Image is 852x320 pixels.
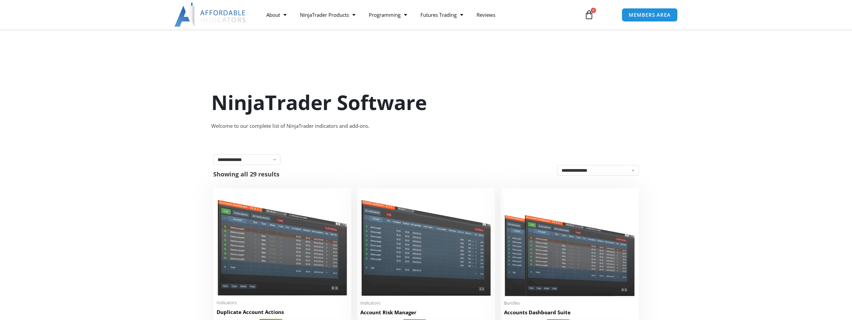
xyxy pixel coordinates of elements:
[360,309,492,319] a: Account Risk Manager
[591,8,596,13] span: 0
[217,300,348,306] span: Indicators
[217,192,348,296] img: Duplicate Account Actions
[211,88,641,116] h1: NinjaTrader Software
[504,309,635,319] a: Accounts Dashboard Suite
[217,309,348,319] a: Duplicate Account Actions
[260,7,293,22] a: About
[217,309,348,316] h2: Duplicate Account Actions
[360,309,492,316] h2: Account Risk Manager
[557,165,639,176] select: Shop order
[629,12,671,17] span: MEMBERS AREA
[504,309,635,316] h2: Accounts Dashboard Suite
[211,121,641,131] div: Welcome to our complete list of NinjaTrader indicators and add-ons.
[504,192,635,296] img: Accounts Dashboard Suite
[360,192,492,296] img: Account Risk Manager
[504,300,635,306] span: Bundles
[622,8,678,22] a: MEMBERS AREA
[174,3,246,27] img: LogoAI | Affordable Indicators – NinjaTrader
[213,171,279,177] p: Showing all 29 results
[362,7,414,22] a: Programming
[293,7,362,22] a: NinjaTrader Products
[574,5,604,24] a: 0
[360,300,492,306] span: Indicators
[470,7,502,22] a: Reviews
[260,7,577,22] nav: Menu
[414,7,470,22] a: Futures Trading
